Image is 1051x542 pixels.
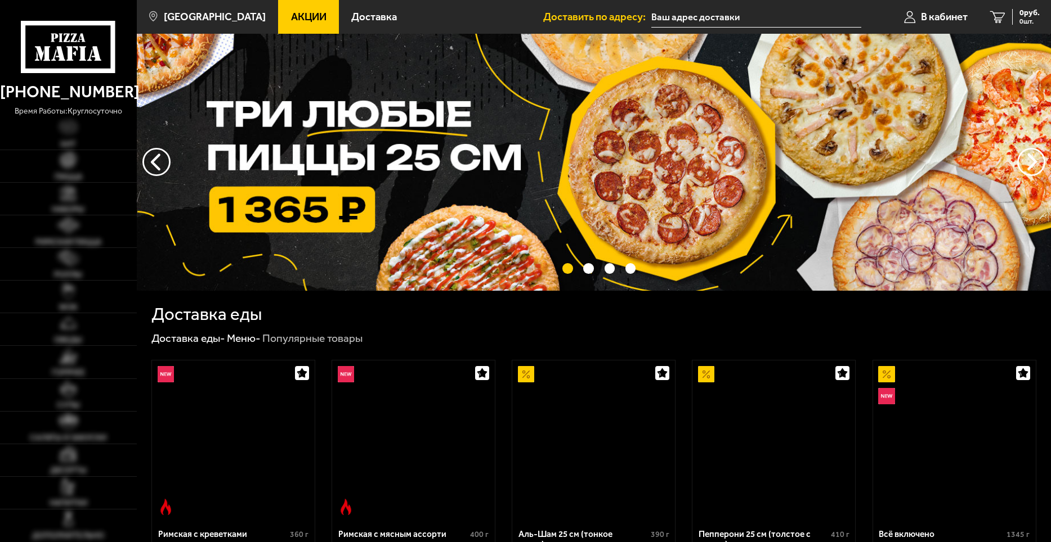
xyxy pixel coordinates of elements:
[164,12,266,22] span: [GEOGRAPHIC_DATA]
[878,366,895,382] img: Акционный
[158,366,174,382] img: Новинка
[57,401,80,409] span: Супы
[158,529,288,540] div: Римская с креветками
[54,336,82,344] span: Обеды
[338,366,354,382] img: Новинка
[831,530,849,539] span: 410 г
[692,360,855,521] a: АкционныйПепперони 25 см (толстое с сыром)
[518,366,534,382] img: Акционный
[583,263,594,274] button: точки переключения
[562,263,573,274] button: точки переключения
[351,12,397,22] span: Доставка
[151,305,262,323] h1: Доставка еды
[651,7,861,28] input: Ваш адрес доставки
[291,12,327,22] span: Акции
[338,499,354,515] img: Острое блюдо
[338,529,468,540] div: Римская с мясным ассорти
[1007,530,1030,539] span: 1345 г
[35,238,101,246] span: Римская пицца
[32,531,104,539] span: Дополнительно
[332,360,495,521] a: НовинкаОстрое блюдоРимская с мясным ассорти
[142,148,171,176] button: следующий
[1019,9,1040,17] span: 0 руб.
[605,263,615,274] button: точки переключения
[50,466,87,474] span: Десерты
[1017,148,1045,176] button: предыдущий
[879,529,1004,540] div: Всё включено
[55,173,82,180] span: Пицца
[52,368,85,376] span: Горячее
[262,331,363,345] div: Популярные товары
[54,270,82,278] span: Роллы
[1019,18,1040,25] span: 0 шт.
[52,205,84,213] span: Наборы
[878,388,895,404] img: Новинка
[470,530,489,539] span: 400 г
[512,360,675,521] a: АкционныйАль-Шам 25 см (тонкое тесто)
[30,433,106,441] span: Салаты и закуски
[543,12,651,22] span: Доставить по адресу:
[60,140,76,148] span: Хит
[152,360,315,521] a: НовинкаОстрое блюдоРимская с креветками
[290,530,308,539] span: 360 г
[59,303,78,311] span: WOK
[50,499,87,507] span: Напитки
[698,366,714,382] img: Акционный
[158,499,174,515] img: Острое блюдо
[151,332,225,345] a: Доставка еды-
[651,530,669,539] span: 390 г
[625,263,636,274] button: точки переключения
[921,12,968,22] span: В кабинет
[227,332,261,345] a: Меню-
[873,360,1036,521] a: АкционныйНовинкаВсё включено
